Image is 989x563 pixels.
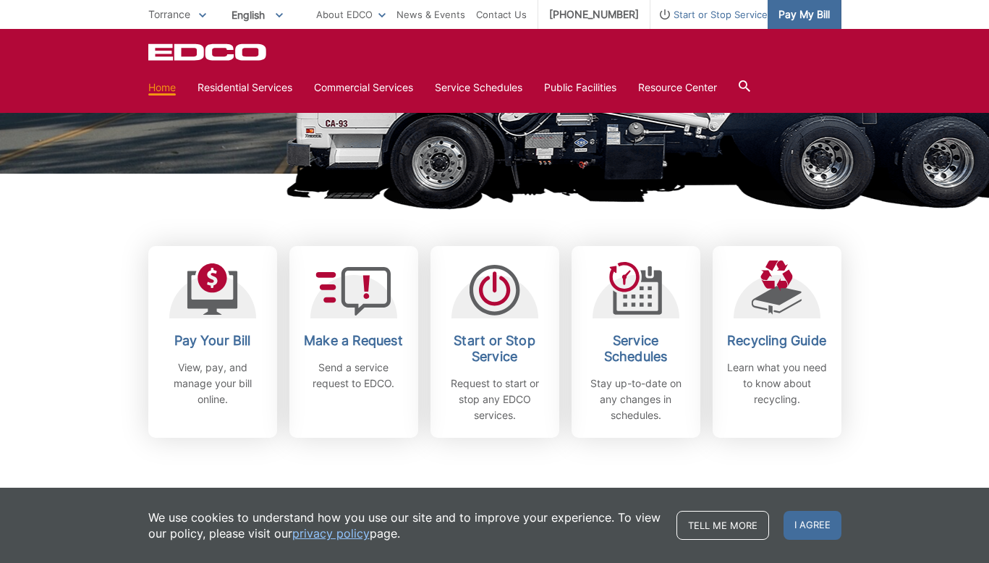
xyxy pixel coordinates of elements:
p: Send a service request to EDCO. [300,360,407,391]
span: Pay My Bill [778,7,830,22]
a: Pay Your Bill View, pay, and manage your bill online. [148,246,277,438]
p: We use cookies to understand how you use our site and to improve your experience. To view our pol... [148,509,662,541]
h2: Start or Stop Service [441,333,548,365]
span: English [221,3,294,27]
h2: Recycling Guide [723,333,831,349]
a: About EDCO [316,7,386,22]
p: Request to start or stop any EDCO services. [441,376,548,423]
h2: Pay Your Bill [159,333,266,349]
p: Learn what you need to know about recycling. [723,360,831,407]
a: Make a Request Send a service request to EDCO. [289,246,418,438]
a: News & Events [396,7,465,22]
a: Recycling Guide Learn what you need to know about recycling. [713,246,841,438]
span: I agree [784,511,841,540]
a: Residential Services [198,80,292,96]
a: Resource Center [638,80,717,96]
a: Service Schedules Stay up-to-date on any changes in schedules. [572,246,700,438]
h2: Service Schedules [582,333,689,365]
a: privacy policy [292,525,370,541]
a: EDCD logo. Return to the homepage. [148,43,268,61]
a: Contact Us [476,7,527,22]
a: Tell me more [676,511,769,540]
a: Commercial Services [314,80,413,96]
a: Service Schedules [435,80,522,96]
span: Torrance [148,8,190,20]
p: View, pay, and manage your bill online. [159,360,266,407]
a: Home [148,80,176,96]
h2: Make a Request [300,333,407,349]
p: Stay up-to-date on any changes in schedules. [582,376,689,423]
a: Public Facilities [544,80,616,96]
